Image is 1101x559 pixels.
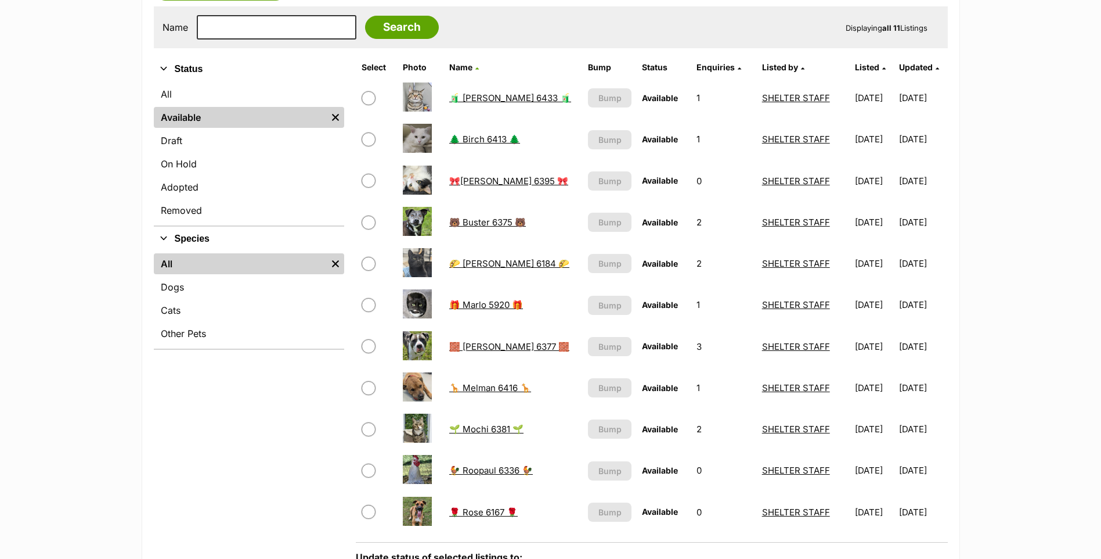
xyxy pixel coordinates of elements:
th: Photo [398,58,443,77]
td: [DATE] [899,409,947,449]
button: Bump [588,420,631,439]
td: [DATE] [899,327,947,367]
td: [DATE] [850,450,898,490]
span: Available [642,383,678,393]
div: Status [154,81,344,225]
span: Available [642,175,678,185]
td: 2 [692,243,756,284]
a: SHELTER STAFF [762,424,830,435]
button: Bump [588,254,631,273]
span: translation missing: en.admin.listings.index.attributes.enquiries [696,62,735,72]
a: Remove filter [327,253,344,274]
td: 1 [692,368,756,408]
td: [DATE] [899,368,947,408]
span: Name [449,62,472,72]
a: SHELTER STAFF [762,258,830,269]
a: SHELTER STAFF [762,92,830,103]
a: SHELTER STAFF [762,382,830,393]
a: Listed [855,62,886,72]
a: Listed by [762,62,804,72]
td: [DATE] [899,119,947,159]
span: Bump [598,216,622,228]
span: Available [642,134,678,144]
div: Species [154,251,344,349]
a: SHELTER STAFF [762,341,830,352]
td: 1 [692,78,756,118]
span: Bump [598,257,622,270]
td: 3 [692,327,756,367]
span: Bump [598,134,622,146]
td: 1 [692,119,756,159]
label: Name [163,22,188,33]
a: Dogs [154,277,344,298]
td: [DATE] [850,327,898,367]
a: On Hold [154,153,344,174]
a: 🌲 Birch 6413 🌲 [449,134,520,145]
span: Bump [598,506,622,518]
a: 🐻 Buster 6375 🐻 [449,217,526,228]
span: Available [642,424,678,434]
td: [DATE] [850,285,898,325]
a: 🐓 Roopaul 6336 🐓 [449,465,533,476]
a: Cats [154,300,344,321]
button: Status [154,62,344,77]
button: Bump [588,130,631,149]
a: Name [449,62,479,72]
a: Enquiries [696,62,741,72]
button: Bump [588,171,631,191]
td: [DATE] [899,78,947,118]
a: SHELTER STAFF [762,299,830,310]
td: [DATE] [850,492,898,532]
span: Bump [598,175,622,187]
span: Available [642,465,678,475]
a: All [154,84,344,105]
span: Updated [899,62,933,72]
td: [DATE] [899,450,947,490]
th: Status [637,58,691,77]
a: SHELTER STAFF [762,507,830,518]
th: Bump [583,58,636,77]
td: [DATE] [899,202,947,242]
td: [DATE] [850,409,898,449]
a: Updated [899,62,939,72]
strong: all 11 [882,23,900,33]
button: Bump [588,296,631,315]
td: [DATE] [899,161,947,201]
button: Species [154,231,344,246]
a: 🧱 [PERSON_NAME] 6377 🧱 [449,341,569,352]
td: 0 [692,161,756,201]
span: Available [642,300,678,310]
td: 2 [692,202,756,242]
a: Removed [154,200,344,221]
a: 🌹 Rose 6167 🌹 [449,507,518,518]
td: 0 [692,450,756,490]
button: Bump [588,461,631,481]
span: Bump [598,423,622,435]
span: Available [642,259,678,268]
span: Listed by [762,62,798,72]
td: [DATE] [850,161,898,201]
td: [DATE] [899,492,947,532]
button: Bump [588,88,631,107]
a: SHELTER STAFF [762,134,830,145]
span: Bump [598,299,622,311]
span: Listed [855,62,879,72]
td: [DATE] [850,243,898,284]
a: Available [154,107,327,128]
td: [DATE] [850,368,898,408]
button: Bump [588,378,631,397]
td: [DATE] [899,285,947,325]
a: Adopted [154,177,344,198]
span: Available [642,341,678,351]
a: 🦒 Melman 6416 🦒 [449,382,531,393]
td: [DATE] [899,243,947,284]
td: 0 [692,492,756,532]
span: Available [642,217,678,227]
a: Other Pets [154,323,344,344]
span: Bump [598,92,622,104]
a: SHELTER STAFF [762,465,830,476]
td: [DATE] [850,119,898,159]
td: [DATE] [850,202,898,242]
a: 🧃 [PERSON_NAME] 6433 🧃 [449,92,571,103]
span: Bump [598,465,622,477]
